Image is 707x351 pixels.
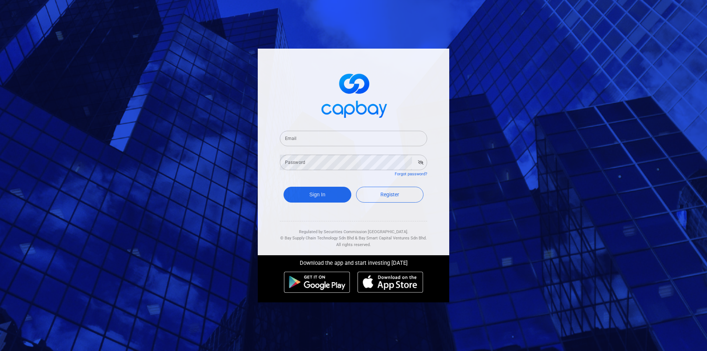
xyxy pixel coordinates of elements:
[280,236,354,241] span: © Bay Supply Chain Technology Sdn Bhd
[284,187,351,203] button: Sign In
[395,172,427,176] a: Forgot password?
[284,271,350,293] img: android
[359,236,427,241] span: Bay Smart Capital Ventures Sdn Bhd.
[317,67,390,122] img: logo
[358,271,423,293] img: ios
[356,187,424,203] a: Register
[252,255,455,268] div: Download the app and start investing [DATE]
[280,221,427,248] div: Regulated by Securities Commission [GEOGRAPHIC_DATA]. & All rights reserved.
[380,192,399,197] span: Register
